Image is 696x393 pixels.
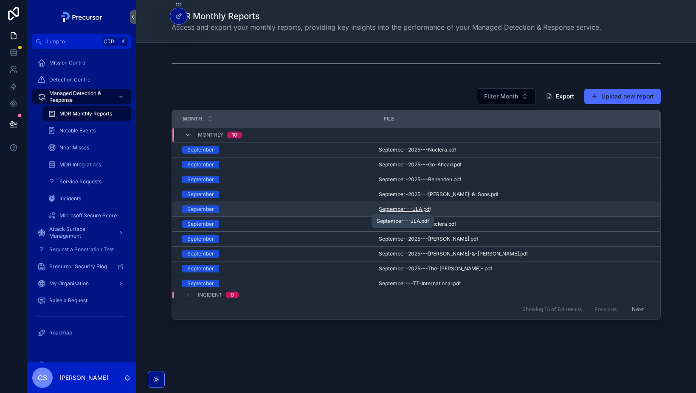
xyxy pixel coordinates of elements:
[182,250,373,258] a: September
[187,191,214,198] div: September
[379,161,453,168] span: September-2025---Go-Ahead
[422,206,431,213] span: .pdf
[379,280,452,287] span: September---TT-International
[182,161,373,168] a: September
[59,178,101,185] span: Service Requests
[32,34,131,49] button: Jump to...CtrlK
[483,265,492,272] span: .pdf
[45,38,99,45] span: Jump to...
[42,106,131,121] a: MDR Monthly Reports
[182,220,373,228] a: September
[49,263,107,270] span: Precursor Security Blog
[182,280,373,287] a: September
[379,176,452,183] span: September-2025---Benenden
[187,280,214,287] div: September
[379,161,650,168] a: September-2025---Go-Ahead.pdf
[584,89,661,104] button: Upload new report
[32,225,131,240] a: Attack Surface Management
[187,265,214,272] div: September
[59,212,117,219] span: Microsoft Secure Score
[42,191,131,206] a: Incidents
[32,89,131,104] a: Managed Detection & Response
[377,218,429,225] div: September---JLA.pdf
[198,292,222,298] span: Incident
[379,250,519,257] span: September-2025---[PERSON_NAME]-&-[PERSON_NAME]
[187,146,214,154] div: September
[187,161,214,168] div: September
[379,206,650,213] a: September---JLA.pdf
[42,208,131,223] a: Microsoft Secure Score
[452,280,461,287] span: .pdf
[32,293,131,308] a: Raise a Request
[182,235,373,243] a: September
[120,38,127,45] span: K
[379,250,650,257] a: September-2025---[PERSON_NAME]-&-[PERSON_NAME].pdf
[182,191,373,198] a: September
[32,259,131,274] a: Precursor Security Blog
[32,72,131,87] a: Detection Centre
[379,146,650,153] a: September-2025---Nuclera.pdf
[231,292,234,298] div: 0
[42,123,131,138] a: Notable Events
[32,357,131,373] a: INTERNAL - All Clients
[379,146,447,153] span: September-2025---Nuclera
[49,362,103,368] span: INTERNAL - All Clients
[32,276,131,291] a: My Organisation
[379,236,469,242] span: September-2025---[PERSON_NAME]
[379,236,650,242] a: September-2025---[PERSON_NAME].pdf
[172,22,601,32] span: Access and export your monthly reports, providing key insights into the performance of your Manag...
[42,140,131,155] a: Near Misses
[379,265,483,272] span: September-2025---The-[PERSON_NAME]-
[32,325,131,340] a: Roadmap
[27,49,136,362] div: scrollable content
[182,265,373,272] a: September
[379,221,650,227] a: September-2025---Nuclera.pdf
[49,76,90,83] span: Detection Centre
[183,115,202,122] span: Month
[490,191,499,198] span: .pdf
[42,157,131,172] a: MDR Integrations
[59,110,112,117] span: MDR Monthly Reports
[519,250,528,257] span: .pdf
[187,176,214,183] div: September
[49,226,111,239] span: Attack Surface Management
[484,92,518,101] span: Filter Month
[182,176,373,183] a: September
[452,176,461,183] span: .pdf
[32,242,131,257] a: Request a Penetration Test
[49,280,89,287] span: My Organisation
[59,144,89,151] span: Near Misses
[477,88,535,104] button: Select Button
[379,191,490,198] span: September-2025---[PERSON_NAME]-&-Sons
[38,373,47,383] span: CS
[539,89,581,104] button: Export
[59,195,81,202] span: Incidents
[32,55,131,70] a: Mission Control
[172,10,601,22] h1: MDR Monthly Reports
[59,10,105,24] img: App logo
[379,191,650,198] a: September-2025---[PERSON_NAME]-&-Sons.pdf
[103,37,118,46] span: Ctrl
[379,206,422,213] span: September---JLA
[626,303,650,316] button: Next
[59,127,96,134] span: Notable Events
[49,329,72,336] span: Roadmap
[187,250,214,258] div: September
[198,132,223,138] span: Monthly
[49,90,111,104] span: Managed Detection & Response
[187,205,214,213] div: September
[49,59,87,66] span: Mission Control
[182,146,373,154] a: September
[187,220,214,228] div: September
[49,297,87,304] span: Raise a Request
[379,265,650,272] a: September-2025---The-[PERSON_NAME]-.pdf
[379,280,650,287] a: September---TT-International.pdf
[182,205,373,213] a: September
[49,246,114,253] span: Request a Penetration Test
[453,161,462,168] span: .pdf
[447,146,456,153] span: .pdf
[469,236,478,242] span: .pdf
[232,132,237,138] div: 10
[59,161,101,168] span: MDR Integrations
